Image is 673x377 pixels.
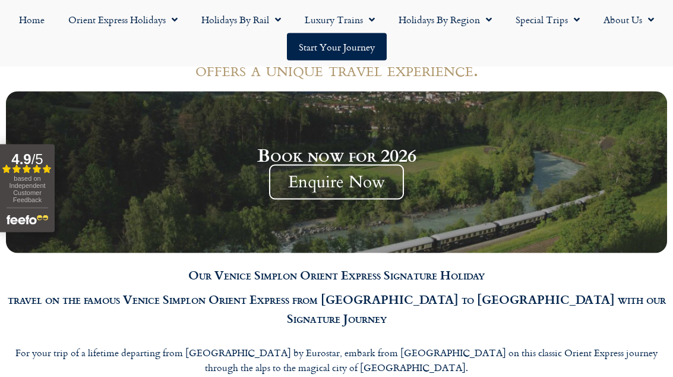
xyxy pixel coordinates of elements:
a: Holidays by Region [387,6,504,33]
h1: offers a unique travel experience. [6,58,667,80]
span: Our Venice Simplon Orient Express Signature Holiday [188,266,485,284]
a: Orient Express Holidays [56,6,189,33]
a: About Us [592,6,666,33]
h2: Book now for 2026 [27,145,646,165]
a: Book now for 2026 Enquire Now [6,92,667,253]
nav: Menu [6,6,667,61]
a: Holidays by Rail [189,6,293,33]
a: Home [7,6,56,33]
a: Luxury Trains [293,6,387,33]
a: Special Trips [504,6,592,33]
a: Start your Journey [287,33,387,61]
span: travel on the famous Venice Simplon Orient Express from [GEOGRAPHIC_DATA] to [GEOGRAPHIC_DATA] wi... [8,290,666,327]
span: Enquire Now [269,165,404,200]
p: For your trip of a lifetime departing from [GEOGRAPHIC_DATA] by Eurostar, embark from [GEOGRAPHIC... [6,345,667,376]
